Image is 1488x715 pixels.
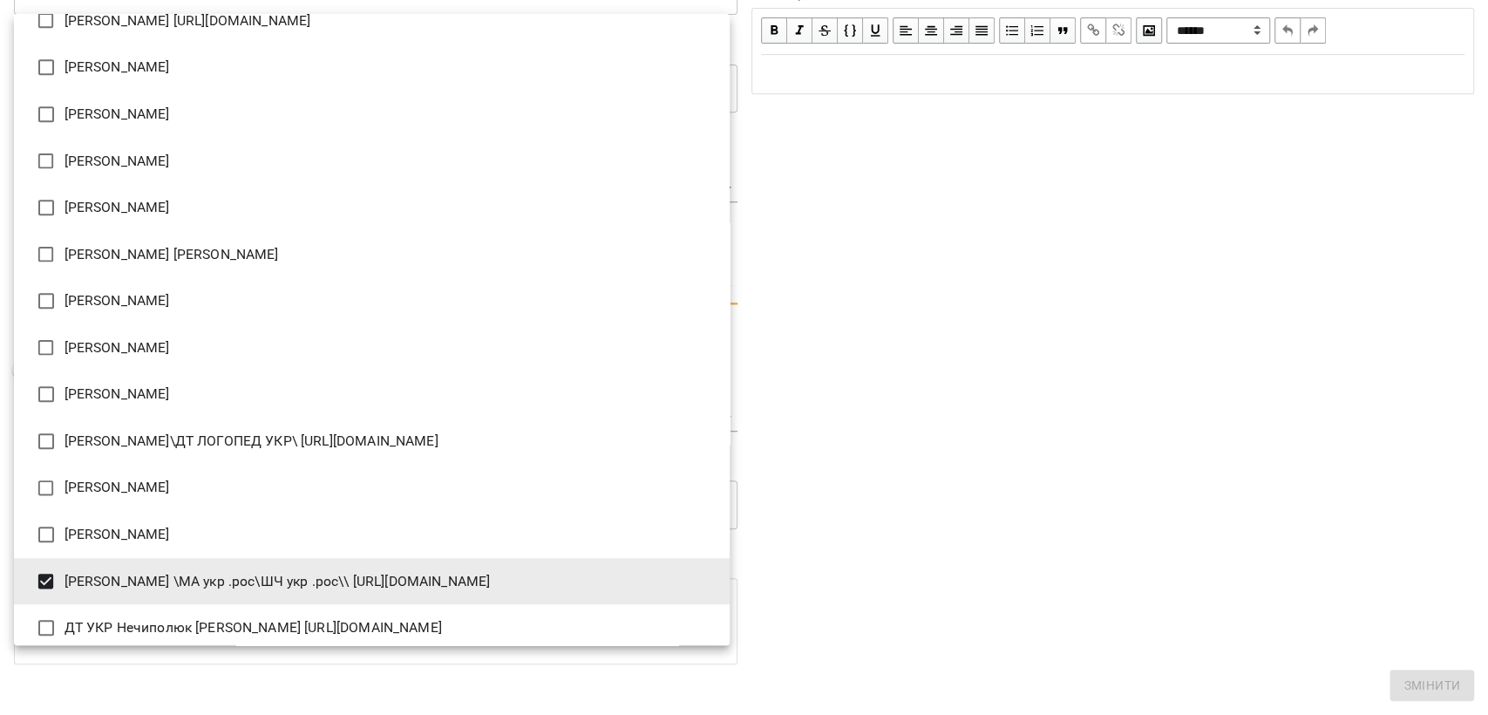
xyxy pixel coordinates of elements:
[14,604,730,651] li: ДТ УКР Нечиполюк [PERSON_NAME] [URL][DOMAIN_NAME]
[14,277,730,324] li: [PERSON_NAME]
[14,324,730,371] li: [PERSON_NAME]
[14,371,730,418] li: [PERSON_NAME]
[14,465,730,512] li: [PERSON_NAME]
[14,184,730,231] li: [PERSON_NAME]
[14,44,730,91] li: [PERSON_NAME]
[14,418,730,465] li: [PERSON_NAME]\ДТ ЛОГОПЕД УКР\ [URL][DOMAIN_NAME]
[14,558,730,605] li: [PERSON_NAME] \МА укр .рос\ШЧ укр .рос\\ [URL][DOMAIN_NAME]
[14,511,730,558] li: [PERSON_NAME]
[14,91,730,138] li: [PERSON_NAME]
[14,138,730,185] li: [PERSON_NAME]
[14,231,730,278] li: [PERSON_NAME] [PERSON_NAME]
